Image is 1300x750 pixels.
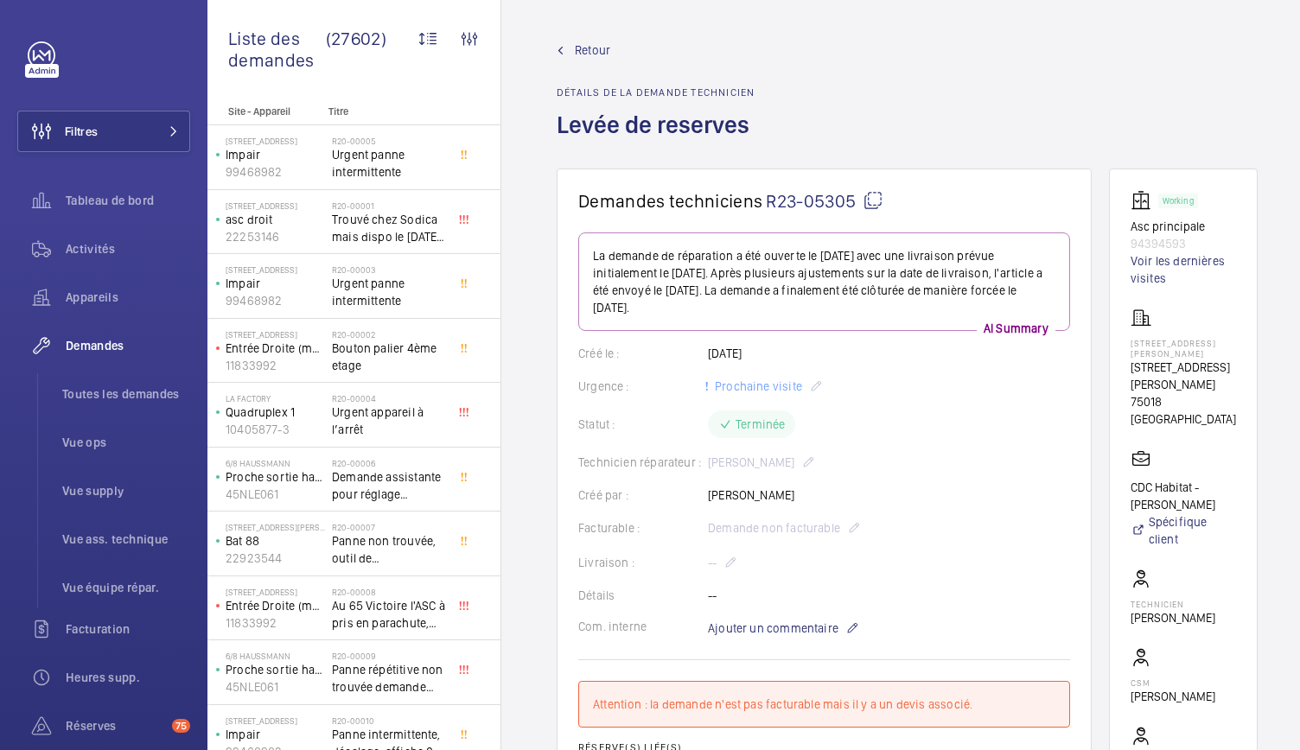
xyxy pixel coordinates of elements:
[226,136,325,146] p: [STREET_ADDRESS]
[766,190,883,212] span: R23-05305
[226,661,325,678] p: Proche sortie hall Pelletier
[226,587,325,597] p: [STREET_ADDRESS]
[226,597,325,614] p: Entrée Droite (monte-charge)
[62,434,190,451] span: Vue ops
[578,190,762,212] span: Demandes techniciens
[226,292,325,309] p: 99468982
[977,320,1055,337] p: AI Summary
[226,532,325,550] p: Bat 88
[226,715,325,726] p: [STREET_ADDRESS]
[1131,609,1215,626] p: [PERSON_NAME]
[226,486,325,503] p: 45NLE061
[226,340,325,357] p: Entrée Droite (monte-charge)
[226,163,325,181] p: 99468982
[226,421,325,438] p: 10405877-3
[1131,252,1236,287] a: Voir les dernières visites
[332,522,446,532] h2: R20-00007
[66,717,165,734] span: Réserves
[1131,479,1236,513] p: CDC Habitat - [PERSON_NAME]
[226,146,325,163] p: Impair
[1163,198,1194,204] p: Working
[332,597,446,632] span: Au 65 Victoire l'ASC à pris en parachute, toutes les sécu coupé, il est au 3 ème, asc sans machin...
[1131,190,1158,211] img: elevator.svg
[226,522,325,532] p: [STREET_ADDRESS][PERSON_NAME]
[1131,688,1215,705] p: [PERSON_NAME]
[328,105,443,118] p: Titre
[207,105,322,118] p: Site - Appareil
[62,385,190,403] span: Toutes les demandes
[226,468,325,486] p: Proche sortie hall Pelletier
[332,715,446,726] h2: R20-00010
[593,696,1055,713] div: Attention : la demande n'est pas facturable mais il y a un devis associé.
[172,719,190,733] span: 75
[1131,393,1236,428] p: 75018 [GEOGRAPHIC_DATA]
[332,275,446,309] span: Urgent panne intermittente
[226,329,325,340] p: [STREET_ADDRESS]
[1131,359,1236,393] p: [STREET_ADDRESS][PERSON_NAME]
[332,458,446,468] h2: R20-00006
[332,211,446,245] span: Trouvé chez Sodica mais dispo le [DATE] [URL][DOMAIN_NAME]
[226,550,325,567] p: 22923544
[332,393,446,404] h2: R20-00004
[66,289,190,306] span: Appareils
[332,136,446,146] h2: R20-00005
[332,468,446,503] span: Demande assistante pour réglage d'opérateurs porte cabine double accès
[332,404,446,438] span: Urgent appareil à l’arrêt
[1131,513,1236,548] a: Spécifique client
[226,357,325,374] p: 11833992
[226,651,325,661] p: 6/8 Haussmann
[62,482,190,499] span: Vue supply
[1131,338,1236,359] p: [STREET_ADDRESS][PERSON_NAME]
[557,86,760,99] h2: Détails de la demande technicien
[332,340,446,374] span: Bouton palier 4ème etage
[226,264,325,275] p: [STREET_ADDRESS]
[1131,235,1236,252] p: 94394593
[332,651,446,661] h2: R20-00009
[66,240,190,257] span: Activités
[332,587,446,597] h2: R20-00008
[226,404,325,421] p: Quadruplex 1
[332,200,446,211] h2: R20-00001
[62,579,190,596] span: Vue équipe répar.
[1131,218,1236,235] p: Asc principale
[226,726,325,743] p: Impair
[575,41,610,59] span: Retour
[1131,677,1215,688] p: CSM
[66,337,190,354] span: Demandes
[226,614,325,632] p: 11833992
[17,111,190,152] button: Filtres
[332,264,446,275] h2: R20-00003
[62,531,190,548] span: Vue ass. technique
[226,275,325,292] p: Impair
[66,620,190,638] span: Facturation
[332,661,446,696] span: Panne répétitive non trouvée demande assistance expert technique
[66,669,190,686] span: Heures supp.
[1131,599,1215,609] p: Technicien
[226,211,325,228] p: asc droit
[332,329,446,340] h2: R20-00002
[226,393,325,404] p: La Factory
[226,678,325,696] p: 45NLE061
[66,192,190,209] span: Tableau de bord
[226,200,325,211] p: [STREET_ADDRESS]
[708,620,838,637] span: Ajouter un commentaire
[228,28,326,71] span: Liste des demandes
[332,146,446,181] span: Urgent panne intermittente
[557,109,760,168] h1: Levée de reserves
[226,458,325,468] p: 6/8 Haussmann
[332,532,446,567] span: Panne non trouvée, outil de déverouillouge impératif pour le diagnostic
[226,228,325,245] p: 22253146
[593,247,1055,316] p: La demande de réparation a été ouverte le [DATE] avec une livraison prévue initialement le [DATE]...
[65,123,98,140] span: Filtres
